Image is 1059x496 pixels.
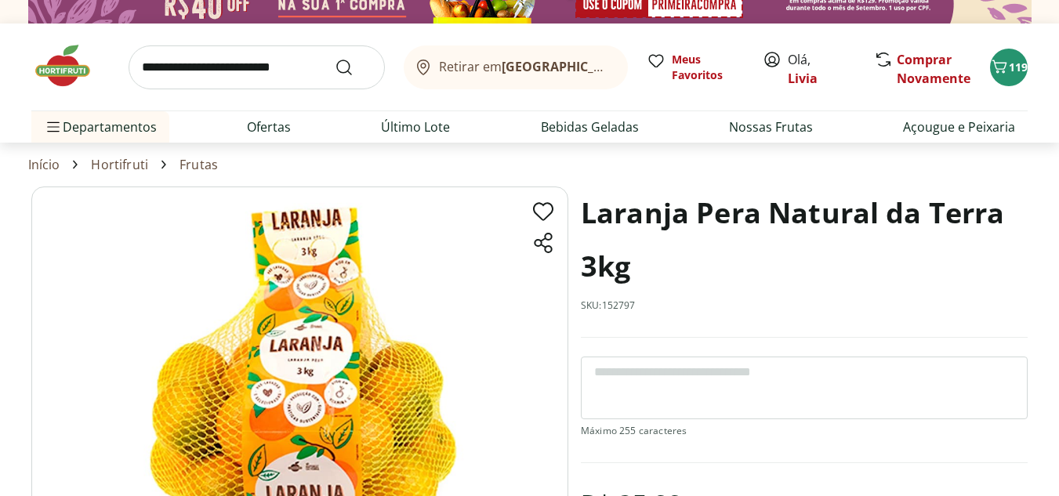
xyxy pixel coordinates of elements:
a: Último Lote [381,118,450,136]
b: [GEOGRAPHIC_DATA]/[GEOGRAPHIC_DATA] [502,58,766,75]
a: Livia [788,70,818,87]
span: 119 [1009,60,1028,74]
span: Olá, [788,50,858,88]
button: Submit Search [335,58,372,77]
img: Hortifruti [31,42,110,89]
button: Retirar em[GEOGRAPHIC_DATA]/[GEOGRAPHIC_DATA] [404,45,628,89]
a: Meus Favoritos [647,52,744,83]
button: Menu [44,108,63,146]
a: Ofertas [247,118,291,136]
a: Nossas Frutas [729,118,813,136]
span: Meus Favoritos [672,52,744,83]
button: Carrinho [990,49,1028,86]
a: Frutas [180,157,218,172]
a: Bebidas Geladas [541,118,639,136]
input: search [129,45,385,89]
a: Hortifruti [91,157,148,172]
span: Departamentos [44,108,157,146]
a: Comprar Novamente [897,51,970,87]
span: Retirar em [439,60,612,74]
h1: Laranja Pera Natural da Terra 3kg [581,186,1028,293]
a: Início [28,157,60,172]
a: Açougue e Peixaria [903,118,1015,136]
p: SKU: 152797 [581,299,636,312]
